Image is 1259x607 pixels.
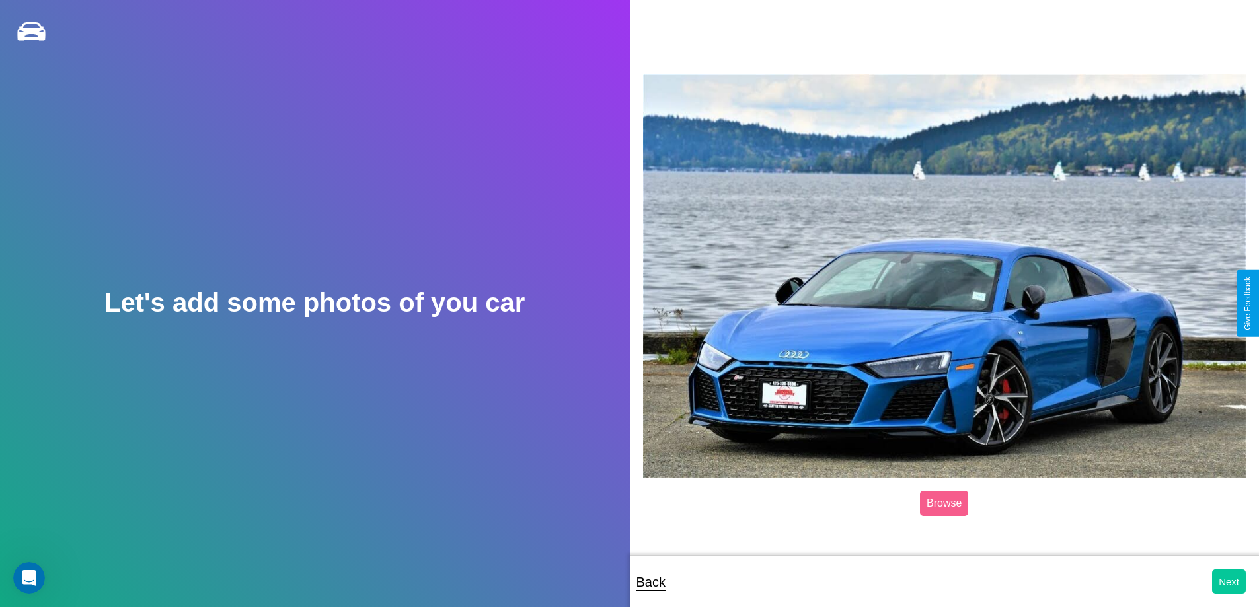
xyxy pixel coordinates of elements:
label: Browse [920,491,968,516]
img: posted [643,74,1246,478]
p: Back [636,570,666,594]
iframe: Intercom live chat [13,562,45,594]
div: Give Feedback [1243,277,1252,330]
button: Next [1212,569,1246,594]
h2: Let's add some photos of you car [104,288,525,318]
